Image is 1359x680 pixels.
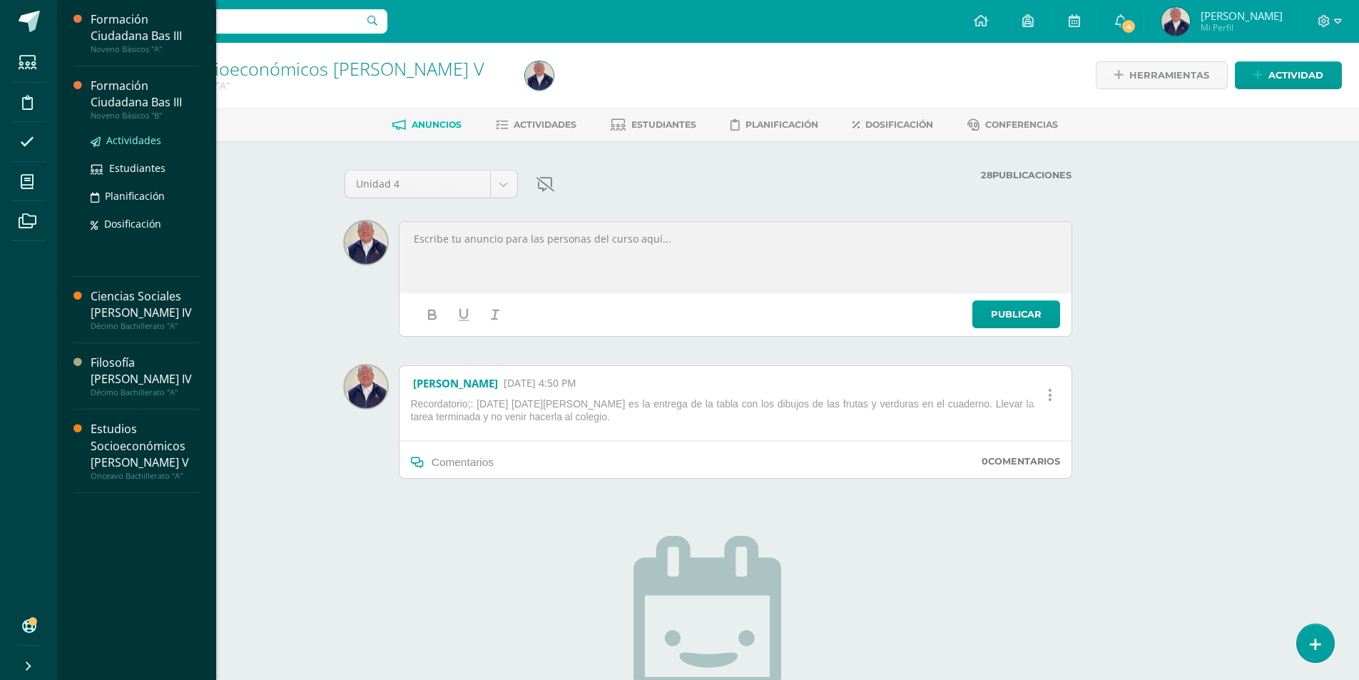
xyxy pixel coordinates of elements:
span: Comentarios [432,456,494,468]
a: Estudiantes [91,160,199,176]
span: Herramientas [1129,62,1209,88]
a: Actividad [1235,61,1342,89]
span: Unidad 4 [356,171,479,198]
a: Anuncios [392,113,462,136]
a: [PERSON_NAME] [413,376,498,390]
a: Filosofía [PERSON_NAME] IVDécimo Bachillerato "A" [91,355,199,397]
span: Planificación [105,189,165,203]
div: Formación Ciudadana Bas III [91,78,199,111]
span: 4 [1121,19,1136,34]
span: Estudiantes [631,119,696,130]
div: Décimo Bachillerato "A" [91,387,199,397]
span: Anuncios [412,119,462,130]
a: Publicar [972,300,1060,328]
span: Mi Perfil [1201,21,1283,34]
a: Estudios Socioeconómicos [PERSON_NAME] VOnceavo Bachillerato "A" [91,421,199,480]
div: Onceavo Bachillerato 'A' [111,78,508,92]
div: Estudios Socioeconómicos [PERSON_NAME] V [91,421,199,470]
span: Actividades [106,133,161,147]
span: [PERSON_NAME] [1201,9,1283,23]
a: Unidad 4 [345,171,517,198]
div: Ciencias Sociales [PERSON_NAME] IV [91,288,199,321]
a: Conferencias [967,113,1058,136]
span: Dosificación [104,217,161,230]
span: Estudiantes [109,161,166,175]
span: Actividades [514,119,576,130]
strong: 28 [981,170,992,181]
p: Recordatorio;: [DATE] [DATE][PERSON_NAME] es la entrega de la tabla con los dibujos de las frutas... [405,397,1066,429]
div: Noveno Básicos "B" [91,111,199,121]
div: Décimo Bachillerato "A" [91,321,199,331]
a: Estudiantes [611,113,696,136]
a: Ciencias Sociales [PERSON_NAME] IVDécimo Bachillerato "A" [91,288,199,331]
img: 4400bde977c2ef3c8e0f06f5677fdb30.png [1161,7,1190,36]
a: Actividades [496,113,576,136]
div: Noveno Básicos "A" [91,44,199,54]
a: Herramientas [1096,61,1228,89]
a: Planificación [91,188,199,204]
a: Dosificación [852,113,933,136]
div: Filosofía [PERSON_NAME] IV [91,355,199,387]
span: Dosificación [865,119,933,130]
a: Dosificación [91,215,199,232]
label: Publicaciones [652,170,1072,181]
img: 8a9643c1d9fe29367a6b5a0e38b41c38.png [345,221,387,264]
h1: Estudios Socioeconómicos Bach V [111,59,508,78]
img: 4400bde977c2ef3c8e0f06f5677fdb30.png [525,61,554,90]
span: Conferencias [985,119,1058,130]
a: Formación Ciudadana Bas IIINoveno Básicos "B" [91,78,199,121]
label: Comentarios [982,456,1060,467]
div: Onceavo Bachillerato "A" [91,471,199,481]
span: Actividad [1268,62,1323,88]
input: Busca un usuario... [66,9,387,34]
a: Estudios Socioeconómicos [PERSON_NAME] V [111,56,484,81]
strong: 0 [982,456,988,467]
span: Planificación [745,119,818,130]
div: Formación Ciudadana Bas III [91,11,199,44]
a: Planificación [731,113,818,136]
img: 8a9643c1d9fe29367a6b5a0e38b41c38.png [345,365,387,408]
a: Actividades [91,132,199,148]
a: Formación Ciudadana Bas IIINoveno Básicos "A" [91,11,199,54]
span: [DATE] 4:50 PM [504,376,576,390]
